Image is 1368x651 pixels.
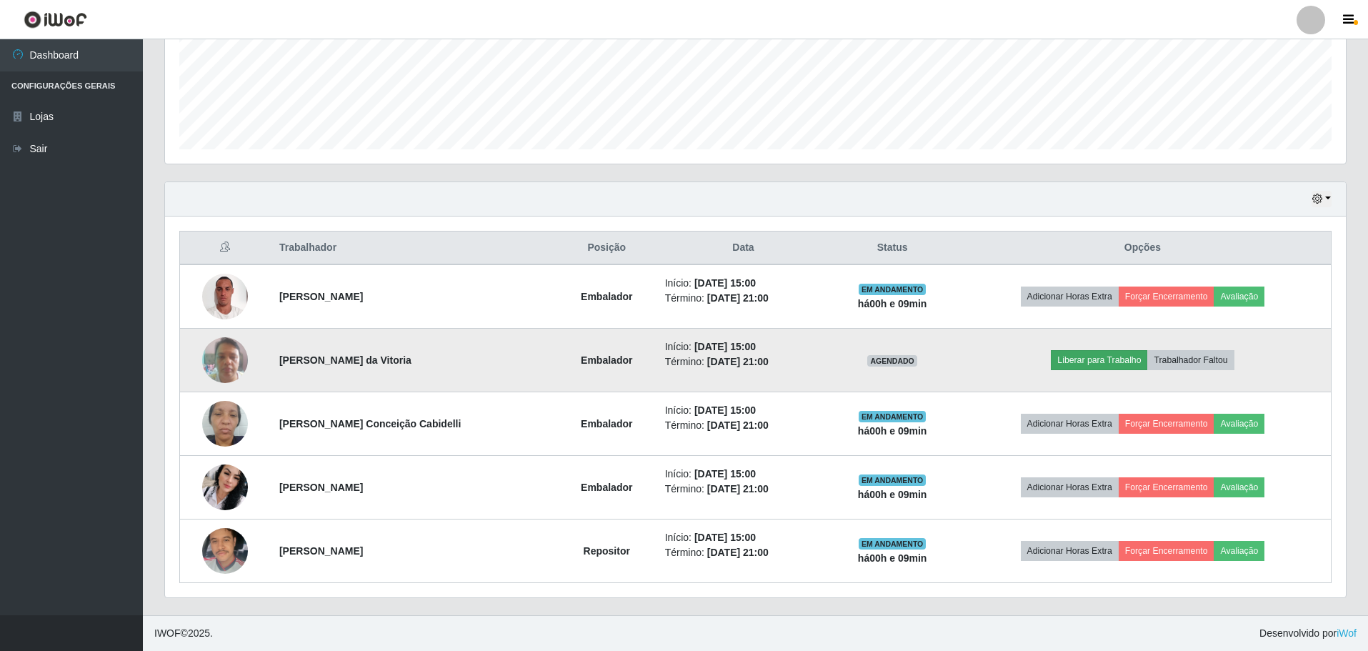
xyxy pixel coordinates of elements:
[202,329,248,391] img: 1757513243806.jpeg
[707,547,769,558] time: [DATE] 21:00
[858,489,927,500] strong: há 00 h e 09 min
[202,464,248,510] img: 1758391802707.jpeg
[557,232,656,265] th: Posição
[584,545,630,557] strong: Repositor
[279,482,363,493] strong: [PERSON_NAME]
[1021,287,1119,307] button: Adicionar Horas Extra
[665,545,822,560] li: Término:
[665,291,822,306] li: Término:
[858,552,927,564] strong: há 00 h e 09 min
[694,468,756,479] time: [DATE] 15:00
[859,411,927,422] span: EM ANDAMENTO
[707,483,769,495] time: [DATE] 21:00
[858,298,927,309] strong: há 00 h e 09 min
[665,354,822,369] li: Término:
[1021,541,1119,561] button: Adicionar Horas Extra
[1337,627,1357,639] a: iWof
[1147,350,1234,370] button: Trabalhador Faltou
[1021,414,1119,434] button: Adicionar Horas Extra
[154,627,181,639] span: IWOF
[1214,477,1264,497] button: Avaliação
[271,232,557,265] th: Trabalhador
[1259,626,1357,641] span: Desenvolvido por
[279,354,411,366] strong: [PERSON_NAME] da Vitoria
[694,532,756,543] time: [DATE] 15:00
[1021,477,1119,497] button: Adicionar Horas Extra
[202,510,248,592] img: 1757527794518.jpeg
[1119,541,1214,561] button: Forçar Encerramento
[202,393,248,454] img: 1759240507251.jpeg
[1119,287,1214,307] button: Forçar Encerramento
[694,277,756,289] time: [DATE] 15:00
[859,538,927,550] span: EM ANDAMENTO
[279,545,363,557] strong: [PERSON_NAME]
[202,266,248,327] img: 1756399836169.jpeg
[707,419,769,431] time: [DATE] 21:00
[665,418,822,433] li: Término:
[581,354,632,366] strong: Embalador
[581,418,632,429] strong: Embalador
[24,11,87,29] img: CoreUI Logo
[694,341,756,352] time: [DATE] 15:00
[665,339,822,354] li: Início:
[954,232,1332,265] th: Opções
[707,292,769,304] time: [DATE] 21:00
[581,482,632,493] strong: Embalador
[656,232,831,265] th: Data
[694,404,756,416] time: [DATE] 15:00
[665,530,822,545] li: Início:
[707,356,769,367] time: [DATE] 21:00
[665,403,822,418] li: Início:
[154,626,213,641] span: © 2025 .
[665,467,822,482] li: Início:
[1214,287,1264,307] button: Avaliação
[859,474,927,486] span: EM ANDAMENTO
[830,232,954,265] th: Status
[665,482,822,497] li: Término:
[581,291,632,302] strong: Embalador
[279,291,363,302] strong: [PERSON_NAME]
[1214,414,1264,434] button: Avaliação
[867,355,917,367] span: AGENDADO
[665,276,822,291] li: Início:
[1214,541,1264,561] button: Avaliação
[859,284,927,295] span: EM ANDAMENTO
[1119,477,1214,497] button: Forçar Encerramento
[858,425,927,437] strong: há 00 h e 09 min
[1119,414,1214,434] button: Forçar Encerramento
[1051,350,1147,370] button: Liberar para Trabalho
[279,418,461,429] strong: [PERSON_NAME] Conceição Cabidelli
